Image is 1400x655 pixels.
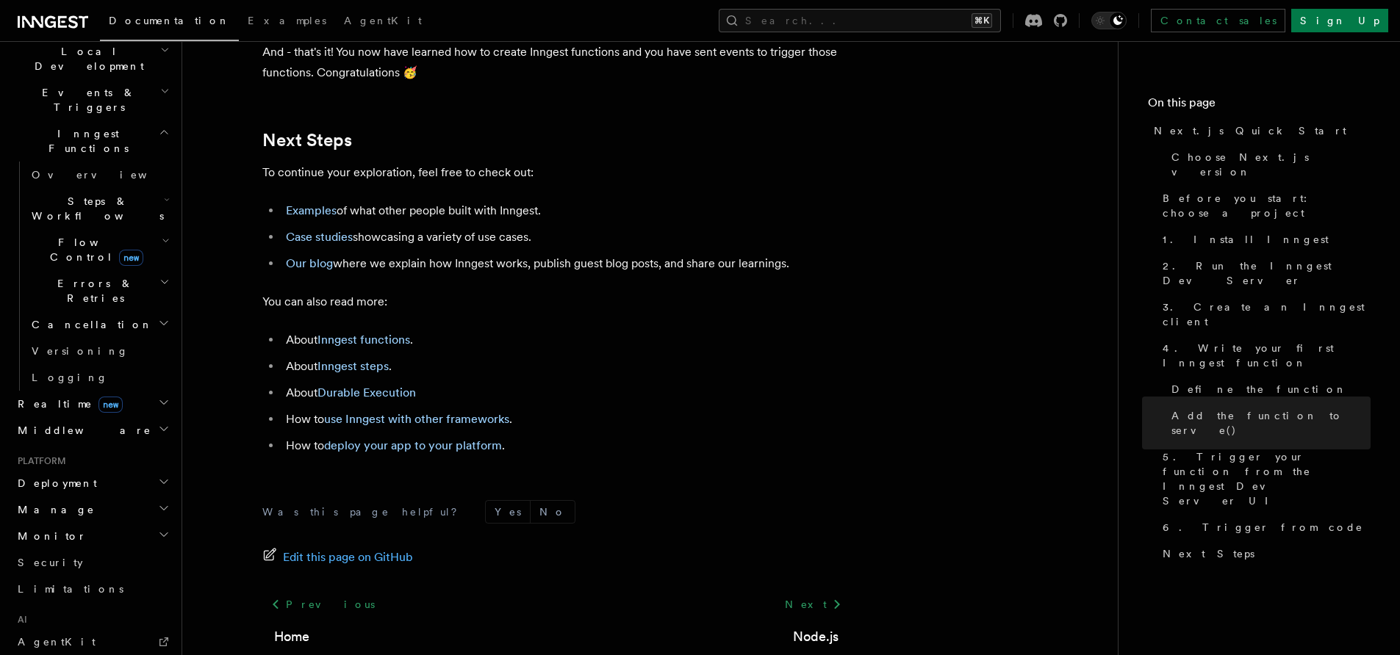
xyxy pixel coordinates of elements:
[1157,540,1371,567] a: Next Steps
[262,162,850,183] p: To continue your exploration, feel free to check out:
[12,496,173,523] button: Manage
[281,435,850,456] li: How to .
[26,317,153,332] span: Cancellation
[12,576,173,602] a: Limitations
[274,626,309,647] a: Home
[1166,402,1371,444] a: Add the function to serve()
[32,372,108,383] span: Logging
[1291,9,1388,32] a: Sign Up
[12,162,173,391] div: Inngest Functions
[1163,546,1254,561] span: Next Steps
[1171,382,1347,397] span: Define the function
[18,557,83,568] span: Security
[12,476,97,491] span: Deployment
[324,412,509,426] a: use Inngest with other frameworks
[262,547,413,568] a: Edit this page on GitHub
[12,629,173,655] a: AgentKit
[98,397,123,413] span: new
[12,120,173,162] button: Inngest Functions
[12,397,123,411] span: Realtime
[26,162,173,188] a: Overview
[248,15,326,26] span: Examples
[1148,94,1371,117] h4: On this page
[281,356,850,377] li: About .
[18,636,96,648] span: AgentKit
[12,523,173,549] button: Monitor
[12,423,151,438] span: Middleware
[1163,341,1371,370] span: 4. Write your first Inngest function
[100,4,239,41] a: Documentation
[317,386,416,399] a: Durable Execution
[262,591,384,618] a: Previous
[18,583,123,595] span: Limitations
[12,38,173,79] button: Local Development
[1163,232,1329,247] span: 1. Install Inngest
[26,194,164,223] span: Steps & Workflows
[26,276,159,305] span: Errors & Retries
[26,338,173,364] a: Versioning
[12,455,66,467] span: Platform
[26,188,173,229] button: Steps & Workflows
[281,253,850,274] li: where we explain how Inngest works, publish guest blog posts, and share our learnings.
[12,79,173,120] button: Events & Triggers
[1163,300,1371,329] span: 3. Create an Inngest client
[26,235,162,264] span: Flow Control
[12,85,160,115] span: Events & Triggers
[283,547,413,568] span: Edit this page on GitHub
[972,13,992,28] kbd: ⌘K
[1091,12,1127,29] button: Toggle dark mode
[1157,294,1371,335] a: 3. Create an Inngest client
[1151,9,1285,32] a: Contact sales
[281,409,850,430] li: How to .
[12,417,173,444] button: Middleware
[1157,185,1371,226] a: Before you start: choose a project
[12,44,160,73] span: Local Development
[26,364,173,391] a: Logging
[32,169,183,181] span: Overview
[1166,376,1371,402] a: Define the function
[32,345,129,357] span: Versioning
[1148,117,1371,144] a: Next.js Quick Start
[262,504,467,519] p: Was this page helpful?
[1157,444,1371,514] a: 5. Trigger your function from the Inngest Dev Server UI
[281,200,850,221] li: of what other people built with Inngest.
[262,292,850,312] p: You can also read more:
[262,130,352,151] a: Next Steps
[317,359,389,373] a: Inngest steps
[719,9,1001,32] button: Search...⌘K
[281,330,850,350] li: About .
[12,529,87,543] span: Monitor
[1157,335,1371,376] a: 4. Write your first Inngest function
[1163,520,1363,535] span: 6. Trigger from code
[324,438,502,452] a: deploy your app to your platform
[317,333,410,347] a: Inngest functions
[776,591,850,618] a: Next
[1166,144,1371,185] a: Choose Next.js version
[12,502,95,517] span: Manage
[1154,123,1346,138] span: Next.js Quick Start
[26,229,173,270] button: Flow Controlnew
[344,15,422,26] span: AgentKit
[793,626,839,647] a: Node.js
[12,549,173,576] a: Security
[12,614,27,626] span: AI
[26,311,173,338] button: Cancellation
[1171,408,1371,438] span: Add the function to serve()
[281,383,850,403] li: About
[286,203,337,217] a: Examples
[1163,449,1371,508] span: 5. Trigger your function from the Inngest Dev Server UI
[109,15,230,26] span: Documentation
[1163,191,1371,220] span: Before you start: choose a project
[1171,150,1371,179] span: Choose Next.js version
[1163,258,1371,288] span: 2. Run the Inngest Dev Server
[239,4,335,40] a: Examples
[1157,226,1371,253] a: 1. Install Inngest
[119,250,143,266] span: new
[12,126,159,156] span: Inngest Functions
[286,256,333,270] a: Our blog
[335,4,431,40] a: AgentKit
[286,230,353,244] a: Case studies
[26,270,173,311] button: Errors & Retries
[531,501,575,523] button: No
[486,501,530,523] button: Yes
